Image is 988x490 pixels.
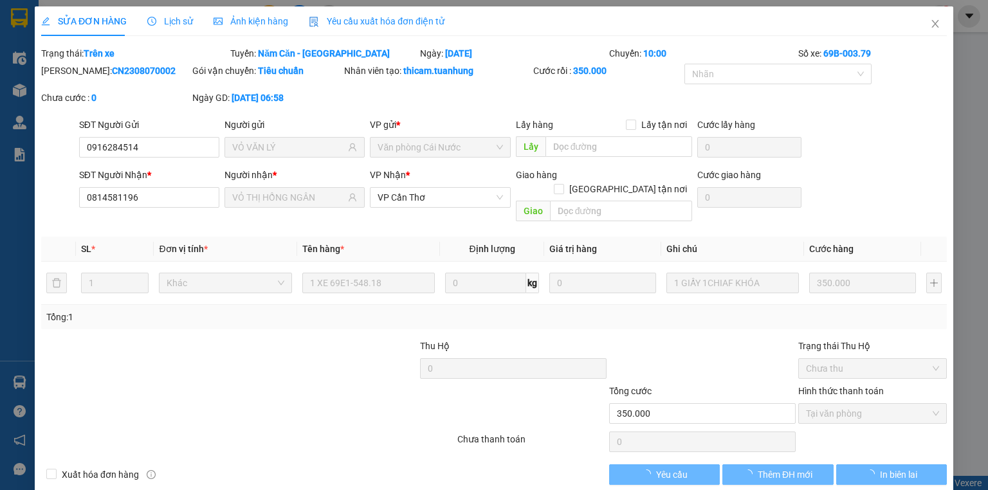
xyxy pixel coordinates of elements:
[515,170,556,180] span: Giao hàng
[258,48,390,59] b: Năm Căn - [GEOGRAPHIC_DATA]
[147,470,156,479] span: info-circle
[112,66,176,76] b: CN2308070002
[456,432,607,455] div: Chưa thanh toán
[81,244,91,254] span: SL
[798,386,884,396] label: Hình thức thanh toán
[655,467,687,482] span: Yêu cầu
[147,17,156,26] span: clock-circle
[348,143,357,152] span: user
[348,193,357,202] span: user
[232,93,284,103] b: [DATE] 06:58
[309,17,319,27] img: icon
[515,136,545,157] span: Lấy
[302,273,435,293] input: VD: Bàn, Ghế
[641,469,655,478] span: loading
[643,48,666,59] b: 10:00
[309,16,444,26] span: Yêu cầu xuất hóa đơn điện tử
[697,187,801,208] input: Cước giao hàng
[744,469,758,478] span: loading
[224,118,365,132] div: Người gửi
[147,16,193,26] span: Lịch sử
[192,64,341,78] div: Gói vận chuyển:
[797,46,948,60] div: Số xe:
[564,182,692,196] span: [GEOGRAPHIC_DATA] tận nơi
[469,244,515,254] span: Định lượng
[836,464,947,485] button: In biên lai
[84,48,114,59] b: Trên xe
[46,273,67,293] button: delete
[418,46,607,60] div: Ngày:
[809,273,916,293] input: 0
[573,66,607,76] b: 350.000
[214,16,288,26] span: Ảnh kiện hàng
[806,359,939,378] span: Chưa thu
[370,118,510,132] div: VP gửi
[41,91,190,105] div: Chưa cước :
[758,467,812,482] span: Thêm ĐH mới
[515,201,549,221] span: Giao
[444,48,471,59] b: [DATE]
[229,46,418,60] div: Tuyến:
[419,341,449,351] span: Thu Hộ
[549,201,692,221] input: Dọc đường
[608,46,797,60] div: Chuyến:
[378,188,502,207] span: VP Cần Thơ
[609,464,720,485] button: Yêu cầu
[79,118,219,132] div: SĐT Người Gửi
[79,168,219,182] div: SĐT Người Nhận
[526,273,539,293] span: kg
[722,464,834,485] button: Thêm ĐH mới
[224,168,365,182] div: Người nhận
[661,237,804,262] th: Ghi chú
[192,91,341,105] div: Ngày GD:
[40,46,229,60] div: Trạng thái:
[57,467,144,482] span: Xuất hóa đơn hàng
[159,244,207,254] span: Đơn vị tính
[46,310,382,324] div: Tổng: 1
[302,244,344,254] span: Tên hàng
[697,170,761,180] label: Cước giao hàng
[549,273,656,293] input: 0
[515,120,553,130] span: Lấy hàng
[866,469,880,478] span: loading
[798,339,947,353] div: Trạng thái Thu Hộ
[167,273,284,293] span: Khác
[232,190,345,204] input: Tên người nhận
[214,17,223,26] span: picture
[930,19,940,29] span: close
[666,273,799,293] input: Ghi Chú
[806,404,939,423] span: Tại văn phòng
[91,93,96,103] b: 0
[549,244,597,254] span: Giá trị hàng
[41,64,190,78] div: [PERSON_NAME]:
[697,120,755,130] label: Cước lấy hàng
[41,17,50,26] span: edit
[378,138,502,157] span: Văn phòng Cái Nước
[258,66,304,76] b: Tiêu chuẩn
[926,273,942,293] button: plus
[609,386,652,396] span: Tổng cước
[697,137,801,158] input: Cước lấy hàng
[344,64,531,78] div: Nhân viên tạo:
[880,467,917,482] span: In biên lai
[636,118,692,132] span: Lấy tận nơi
[917,6,953,42] button: Close
[823,48,871,59] b: 69B-003.79
[232,140,345,154] input: Tên người gửi
[533,64,682,78] div: Cước rồi :
[41,16,127,26] span: SỬA ĐƠN HÀNG
[545,136,692,157] input: Dọc đường
[370,170,406,180] span: VP Nhận
[403,66,473,76] b: thicam.tuanhung
[809,244,854,254] span: Cước hàng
